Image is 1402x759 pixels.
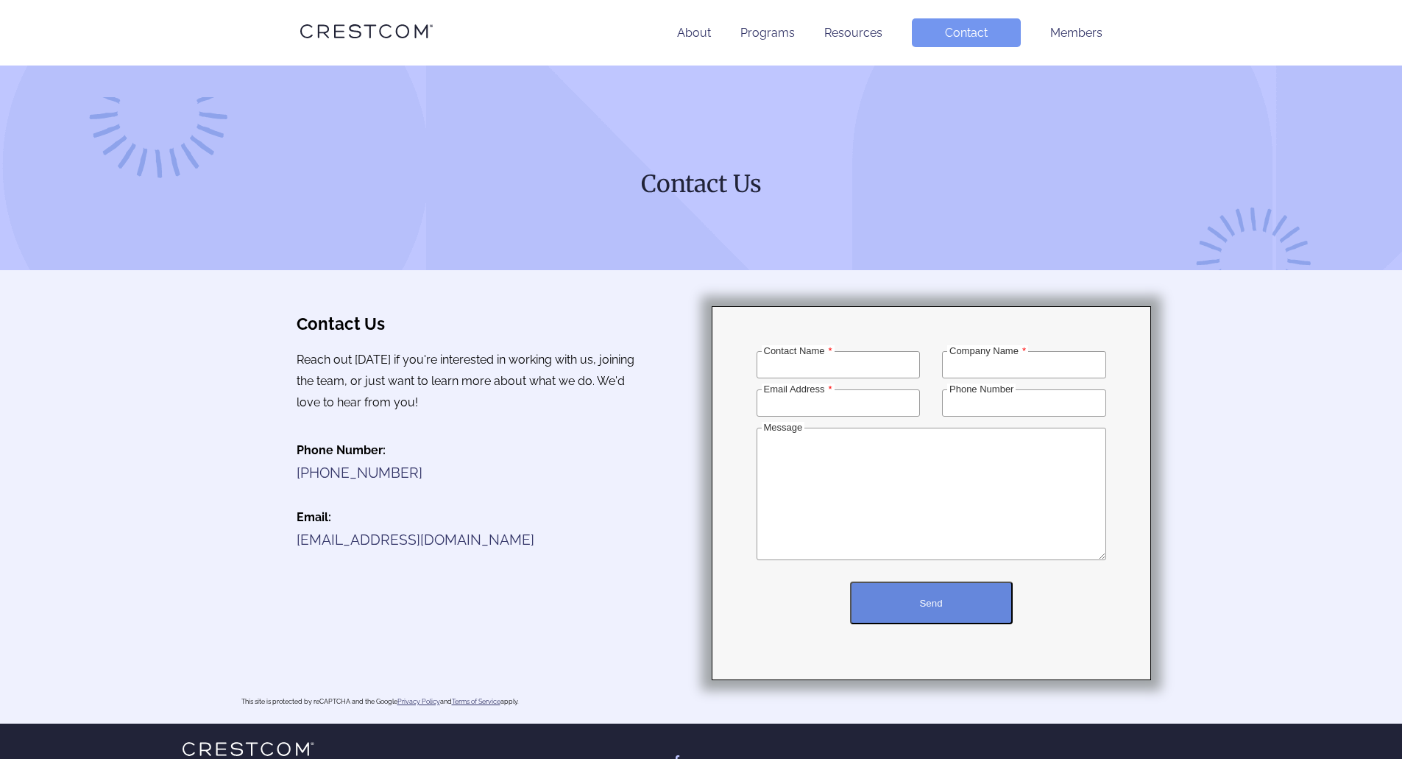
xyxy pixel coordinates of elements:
[762,422,805,433] label: Message
[740,26,795,40] a: Programs
[947,345,1028,356] label: Company Name
[297,465,422,481] a: [PHONE_NUMBER]
[452,698,500,705] a: Terms of Service
[762,345,835,356] label: Contact Name
[297,443,646,457] h4: Phone Number:
[297,510,646,524] h4: Email:
[297,314,646,333] h3: Contact Us
[850,582,1013,624] button: Send
[824,26,882,40] a: Resources
[419,169,983,200] h1: Contact Us
[1050,26,1102,40] a: Members
[297,350,646,413] p: Reach out [DATE] if you're interested in working with us, joining the team, or just want to learn...
[762,384,835,395] label: Email Address
[241,698,519,705] div: This site is protected by reCAPTCHA and the Google and apply.
[297,532,534,548] a: [EMAIL_ADDRESS][DOMAIN_NAME]
[677,26,711,40] a: About
[912,18,1021,47] a: Contact
[947,384,1016,395] label: Phone Number
[397,698,440,705] a: Privacy Policy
